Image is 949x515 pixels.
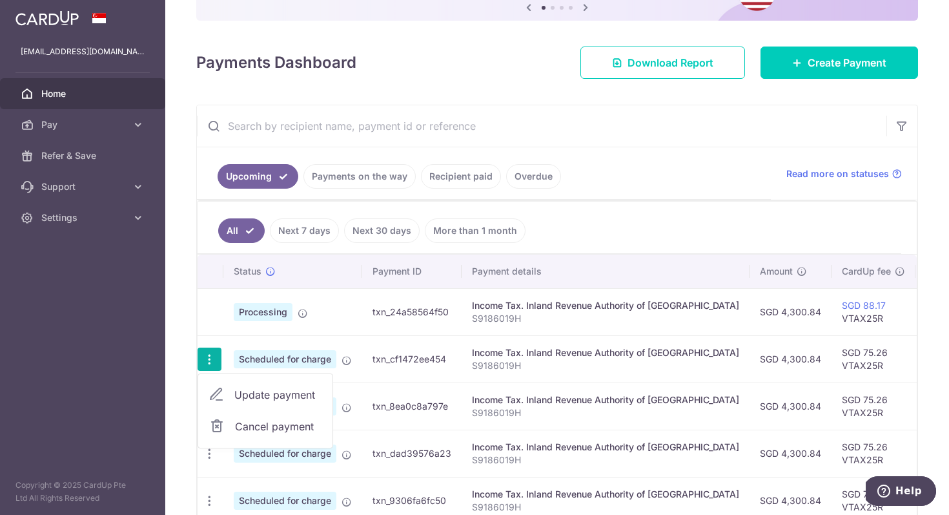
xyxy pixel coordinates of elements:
[362,288,462,335] td: txn_24a58564f50
[30,9,56,21] span: Help
[842,300,886,311] a: SGD 88.17
[234,492,336,510] span: Scheduled for charge
[362,430,462,477] td: txn_dad39576a23
[506,164,561,189] a: Overdue
[832,383,915,430] td: SGD 75.26 VTAX25R
[41,118,127,131] span: Pay
[41,87,127,100] span: Home
[234,445,336,463] span: Scheduled for charge
[760,265,793,278] span: Amount
[472,454,739,467] p: S9186019H
[218,164,298,189] a: Upcoming
[750,335,832,383] td: SGD 4,300.84
[472,406,739,419] p: S9186019H
[196,51,356,74] h4: Payments Dashboard
[41,211,127,224] span: Settings
[472,312,739,325] p: S9186019H
[362,335,462,383] td: txn_cf1472ee454
[832,288,915,335] td: VTAX25R
[472,359,739,372] p: S9186019H
[580,47,745,79] a: Download Report
[750,430,832,477] td: SGD 4,300.84
[866,476,936,509] iframe: Opens a widget where you can find more information
[750,383,832,430] td: SGD 4,300.84
[234,265,261,278] span: Status
[472,346,739,359] div: Income Tax. Inland Revenue Authority of [GEOGRAPHIC_DATA]
[234,350,336,368] span: Scheduled for charge
[472,394,739,406] div: Income Tax. Inland Revenue Authority of [GEOGRAPHIC_DATA]
[462,255,750,288] th: Payment details
[472,441,739,454] div: Income Tax. Inland Revenue Authority of [GEOGRAPHIC_DATA]
[750,288,832,335] td: SGD 4,300.84
[41,180,127,193] span: Support
[21,45,145,58] p: [EMAIL_ADDRESS][DOMAIN_NAME]
[832,430,915,477] td: SGD 75.26 VTAX25R
[15,10,79,26] img: CardUp
[234,303,292,321] span: Processing
[362,383,462,430] td: txn_8ea0c8a797e
[344,218,420,243] a: Next 30 days
[786,167,889,180] span: Read more on statuses
[425,218,526,243] a: More than 1 month
[628,55,713,70] span: Download Report
[362,255,462,288] th: Payment ID
[421,164,501,189] a: Recipient paid
[270,218,339,243] a: Next 7 days
[808,55,886,70] span: Create Payment
[218,218,265,243] a: All
[842,265,891,278] span: CardUp fee
[832,335,915,383] td: SGD 75.26 VTAX25R
[303,164,416,189] a: Payments on the way
[472,488,739,501] div: Income Tax. Inland Revenue Authority of [GEOGRAPHIC_DATA]
[472,299,739,312] div: Income Tax. Inland Revenue Authority of [GEOGRAPHIC_DATA]
[197,105,886,147] input: Search by recipient name, payment id or reference
[786,167,902,180] a: Read more on statuses
[760,47,918,79] a: Create Payment
[41,149,127,162] span: Refer & Save
[472,501,739,514] p: S9186019H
